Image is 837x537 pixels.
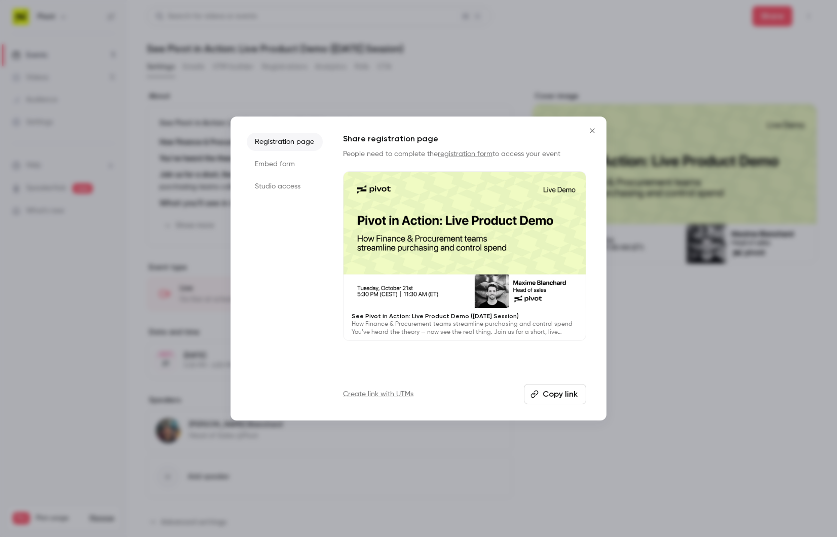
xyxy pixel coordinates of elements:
a: Create link with UTMs [343,389,413,399]
button: Close [582,121,602,141]
p: How Finance & Procurement teams streamline purchasing and control spend You’ve heard the theory —... [352,320,578,336]
li: Registration page [247,133,323,151]
p: See Pivot in Action: Live Product Demo ([DATE] Session) [352,312,578,320]
a: See Pivot in Action: Live Product Demo ([DATE] Session)How Finance & Procurement teams streamline... [343,171,586,341]
button: Copy link [524,384,586,404]
a: registration form [438,150,492,158]
h1: Share registration page [343,133,586,145]
p: People need to complete the to access your event [343,149,586,159]
li: Embed form [247,155,323,173]
li: Studio access [247,177,323,196]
